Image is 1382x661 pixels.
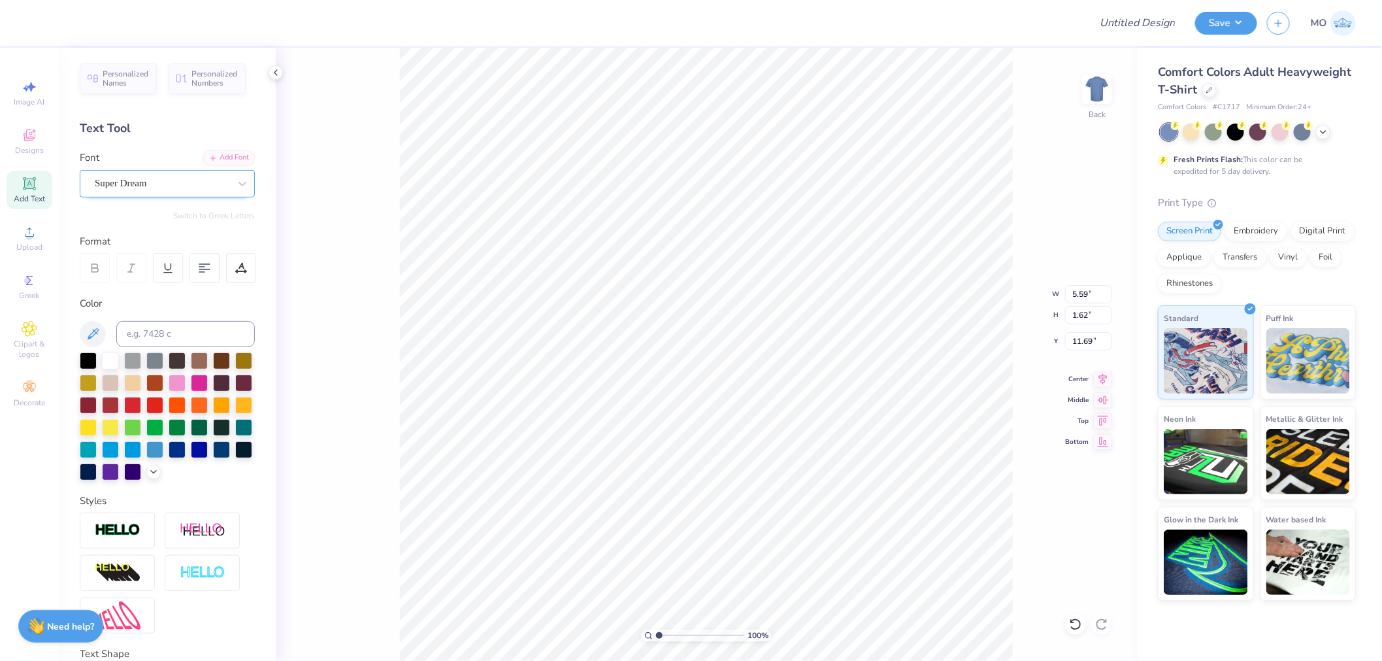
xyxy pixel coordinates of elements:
[1266,311,1294,325] span: Puff Ink
[16,242,42,252] span: Upload
[1089,109,1106,120] div: Back
[14,97,45,107] span: Image AI
[1089,10,1185,36] input: Untitled Design
[1164,513,1238,526] span: Glow in the Dark Ink
[1266,530,1351,595] img: Water based Ink
[1158,64,1352,97] span: Comfort Colors Adult Heavyweight T-Shirt
[80,234,256,249] div: Format
[1213,102,1240,113] span: # C1717
[1065,437,1089,447] span: Bottom
[1266,429,1351,494] img: Metallic & Glitter Ink
[14,398,45,408] span: Decorate
[1164,412,1196,426] span: Neon Ink
[1164,429,1248,494] img: Neon Ink
[15,145,44,156] span: Designs
[1266,513,1326,526] span: Water based Ink
[116,321,255,347] input: e.g. 7428 c
[80,150,99,165] label: Font
[203,150,255,165] div: Add Font
[80,494,255,509] div: Styles
[80,120,255,137] div: Text Tool
[20,290,40,301] span: Greek
[1065,375,1089,384] span: Center
[1158,248,1210,267] div: Applique
[1291,222,1355,241] div: Digital Print
[1158,195,1356,211] div: Print Type
[7,339,52,360] span: Clipart & logos
[1084,76,1110,102] img: Back
[1270,248,1307,267] div: Vinyl
[103,69,149,88] span: Personalized Names
[1164,328,1248,394] img: Standard
[48,620,95,633] strong: Need help?
[95,523,140,538] img: Stroke
[1311,16,1327,31] span: MO
[748,630,768,641] span: 100 %
[1174,154,1334,177] div: This color can be expedited for 5 day delivery.
[1065,416,1089,426] span: Top
[1266,412,1343,426] span: Metallic & Glitter Ink
[95,563,140,584] img: 3d Illusion
[180,522,225,539] img: Shadow
[180,566,225,581] img: Negative Space
[1158,222,1221,241] div: Screen Print
[1330,10,1356,36] img: Mirabelle Olis
[1164,530,1248,595] img: Glow in the Dark Ink
[1311,10,1356,36] a: MO
[1164,311,1198,325] span: Standard
[1195,12,1257,35] button: Save
[173,211,255,221] button: Switch to Greek Letters
[1214,248,1266,267] div: Transfers
[1311,248,1341,267] div: Foil
[1266,328,1351,394] img: Puff Ink
[1158,102,1206,113] span: Comfort Colors
[14,194,45,204] span: Add Text
[1174,154,1243,165] strong: Fresh Prints Flash:
[1225,222,1287,241] div: Embroidery
[1247,102,1312,113] span: Minimum Order: 24 +
[95,602,140,630] img: Free Distort
[1158,274,1221,294] div: Rhinestones
[1065,396,1089,405] span: Middle
[80,296,255,311] div: Color
[191,69,238,88] span: Personalized Numbers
